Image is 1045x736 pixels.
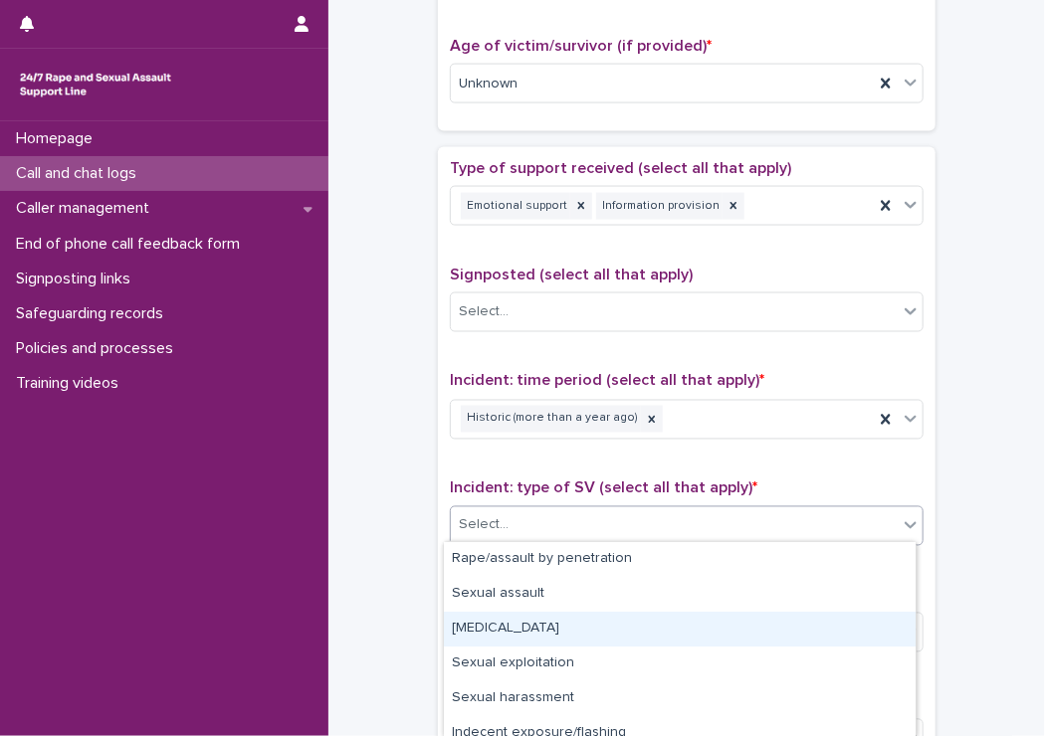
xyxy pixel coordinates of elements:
span: Age of victim/survivor (if provided) [450,38,712,54]
div: Select... [459,302,509,323]
img: rhQMoQhaT3yELyF149Cw [16,65,175,104]
div: Information provision [596,193,723,220]
p: Signposting links [8,270,146,288]
p: Training videos [8,374,134,393]
div: Select... [459,515,509,536]
div: Emotional support [461,193,570,220]
span: Signposted (select all that apply) [450,267,693,282]
div: Rape/assault by penetration [444,542,916,577]
div: Sexual harassment [444,681,916,716]
span: Incident: type of SV (select all that apply) [450,480,757,496]
p: Homepage [8,129,108,148]
div: Sexual assault [444,577,916,612]
p: Safeguarding records [8,304,179,323]
p: Caller management [8,199,165,218]
p: Call and chat logs [8,164,152,183]
span: Incident: time period (select all that apply) [450,373,764,389]
div: Historic (more than a year ago) [461,406,641,433]
div: Child sexual abuse [444,612,916,646]
span: Unknown [459,74,518,94]
p: Policies and processes [8,339,189,358]
p: End of phone call feedback form [8,235,256,254]
div: Sexual exploitation [444,646,916,681]
span: Type of support received (select all that apply) [450,160,791,176]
